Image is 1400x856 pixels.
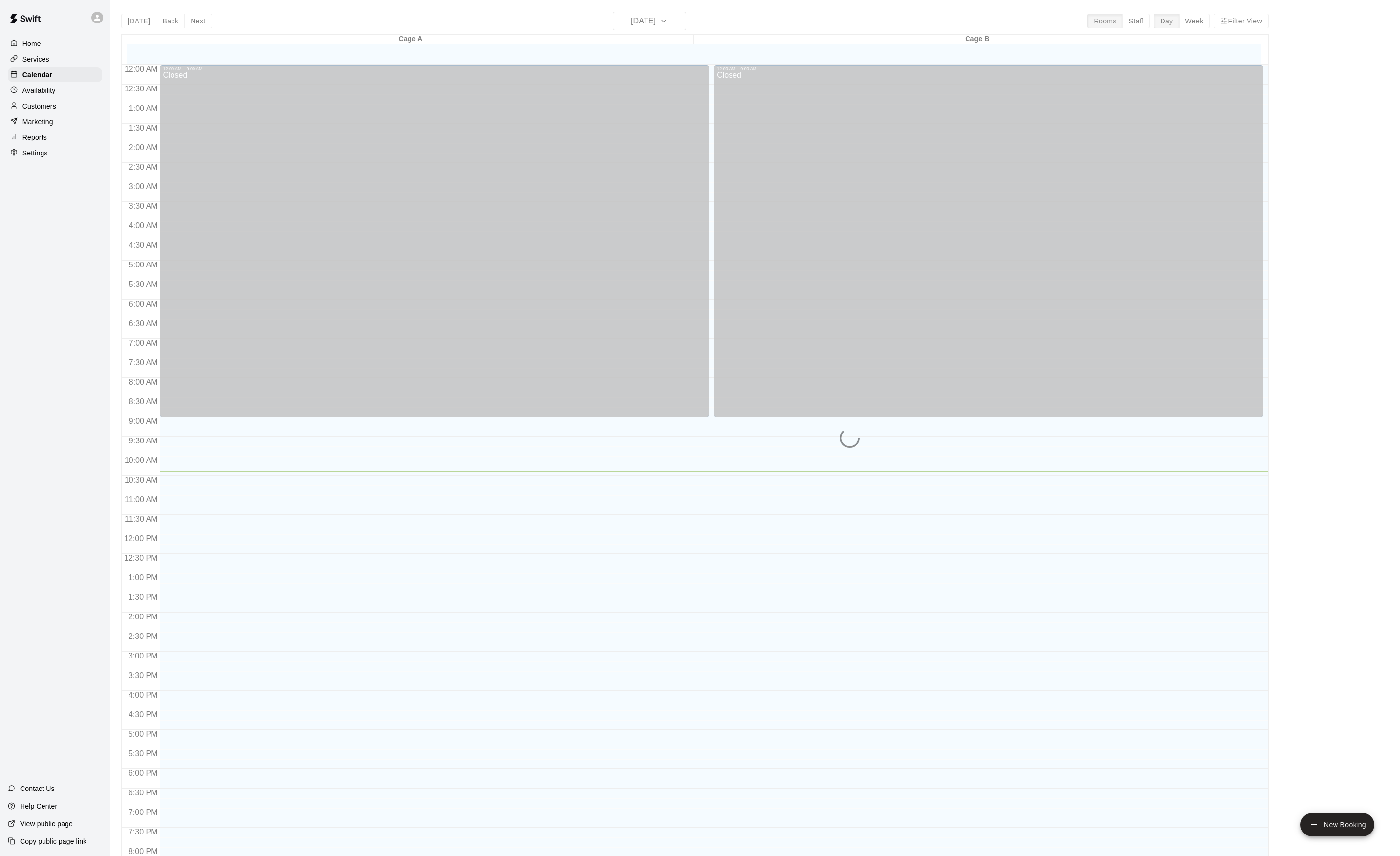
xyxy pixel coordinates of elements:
[127,417,160,425] span: 9:00 AM
[163,66,706,71] div: 12:00 AM – 9:00 AM
[8,36,102,51] a: Home
[127,378,160,386] span: 8:00 AM
[8,114,102,129] a: Marketing
[127,202,160,210] span: 3:30 AM
[127,35,694,44] div: Cage A
[8,67,102,82] a: Calendar
[22,101,56,111] p: Customers
[8,146,102,160] a: Settings
[127,221,160,230] span: 4:00 AM
[122,515,160,523] span: 11:30 AM
[126,828,160,836] span: 7:30 PM
[22,39,41,48] p: Home
[126,749,160,758] span: 5:30 PM
[127,241,160,249] span: 4:30 AM
[122,495,160,504] span: 11:00 AM
[126,671,160,680] span: 3:30 PM
[20,819,73,829] p: View public page
[126,573,160,582] span: 1:00 PM
[160,65,709,417] div: 12:00 AM – 9:00 AM: Closed
[8,52,102,66] a: Services
[127,124,160,132] span: 1:30 AM
[22,148,48,158] p: Settings
[717,66,1260,71] div: 12:00 AM – 9:00 AM
[127,397,160,406] span: 8:30 AM
[22,132,47,142] p: Reports
[20,801,57,811] p: Help Center
[126,789,160,797] span: 6:30 PM
[126,808,160,816] span: 7:00 PM
[126,632,160,640] span: 2:30 PM
[20,836,86,846] p: Copy public page link
[127,437,160,445] span: 9:30 AM
[122,85,160,93] span: 12:30 AM
[127,300,160,308] span: 6:00 AM
[127,261,160,269] span: 5:00 AM
[126,730,160,738] span: 5:00 PM
[22,86,56,95] p: Availability
[22,54,49,64] p: Services
[127,339,160,347] span: 7:00 AM
[127,104,160,112] span: 1:00 AM
[122,534,160,543] span: 12:00 PM
[127,163,160,171] span: 2:30 AM
[126,710,160,719] span: 4:30 PM
[714,65,1263,417] div: 12:00 AM – 9:00 AM: Closed
[126,593,160,601] span: 1:30 PM
[127,319,160,328] span: 6:30 AM
[122,476,160,484] span: 10:30 AM
[127,182,160,191] span: 3:00 AM
[126,847,160,856] span: 8:00 PM
[163,71,706,420] div: Closed
[20,784,55,793] p: Contact Us
[126,652,160,660] span: 3:00 PM
[126,691,160,699] span: 4:00 PM
[22,117,53,127] p: Marketing
[22,70,52,80] p: Calendar
[8,99,102,113] a: Customers
[122,554,160,562] span: 12:30 PM
[127,143,160,152] span: 2:00 AM
[126,769,160,777] span: 6:00 PM
[8,130,102,145] a: Reports
[8,83,102,98] a: Availability
[127,280,160,288] span: 5:30 AM
[717,71,1260,420] div: Closed
[126,613,160,621] span: 2:00 PM
[122,65,160,73] span: 12:00 AM
[122,456,160,464] span: 10:00 AM
[127,358,160,367] span: 7:30 AM
[694,35,1261,44] div: Cage B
